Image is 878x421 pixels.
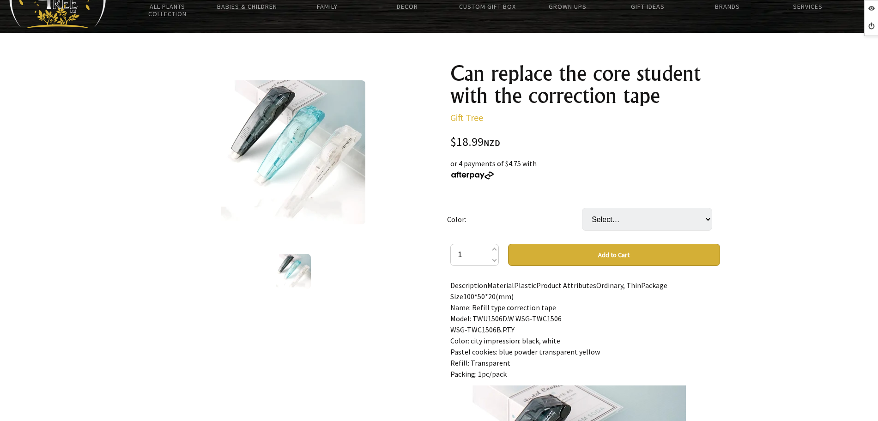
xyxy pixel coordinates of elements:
p: Name: Refill type correction tape Model: TWU1506D.W WSG-TWC1506 WSG-TWC1506B.P.T.Y Color: city im... [450,302,720,379]
a: Gift Tree [450,112,483,123]
button: Add to Cart [508,244,720,266]
td: Color: [447,195,582,244]
img: Can replace the core student with the correction tape [276,254,311,289]
h1: Can replace the core student with the correction tape [450,62,720,107]
div: or 4 payments of $4.75 with [450,158,720,180]
img: Afterpay [450,171,495,180]
img: Can replace the core student with the correction tape [221,80,365,224]
div: $18.99 [450,136,720,149]
span: NZD [484,138,500,148]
